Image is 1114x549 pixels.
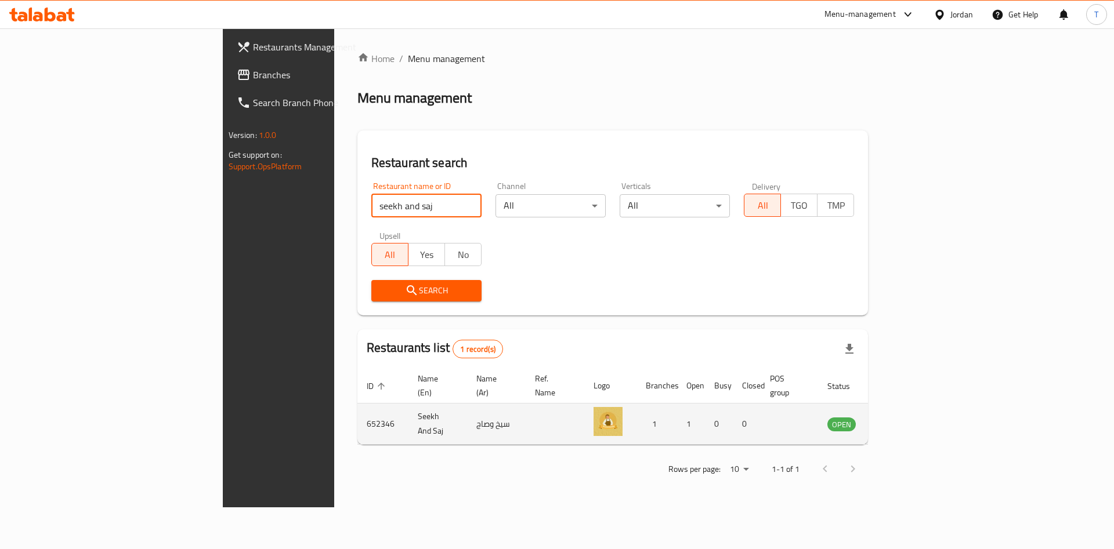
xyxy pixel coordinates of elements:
[584,368,636,403] th: Logo
[824,8,896,21] div: Menu-management
[749,197,776,214] span: All
[817,194,854,217] button: TMP
[636,368,677,403] th: Branches
[444,243,482,266] button: No
[371,243,408,266] button: All
[227,89,409,117] a: Search Branch Phone
[705,368,733,403] th: Busy
[733,403,761,445] td: 0
[453,340,503,358] div: Total records count
[259,128,277,143] span: 1.0.0
[371,280,482,301] button: Search
[677,368,705,403] th: Open
[725,461,753,478] div: Rows per page:
[229,147,282,162] span: Get support on:
[467,403,526,445] td: سيخ وصاج
[450,246,477,263] span: No
[357,368,919,445] table: enhanced table
[594,407,623,436] img: Seekh And Saj
[453,344,502,355] span: 1 record(s)
[835,335,863,363] div: Export file
[253,68,400,82] span: Branches
[733,368,761,403] th: Closed
[772,462,800,477] p: 1-1 of 1
[668,462,721,477] p: Rows per page:
[827,379,865,393] span: Status
[822,197,849,214] span: TMP
[770,372,804,399] span: POS group
[357,52,869,66] nav: breadcrumb
[371,194,482,217] input: Search for restaurant name or ID..
[367,379,389,393] span: ID
[357,89,472,107] h2: Menu management
[705,403,733,445] td: 0
[229,159,302,174] a: Support.OpsPlatform
[535,372,570,399] span: Ref. Name
[636,403,677,445] td: 1
[752,182,781,190] label: Delivery
[379,231,401,239] label: Upsell
[367,339,503,358] h2: Restaurants list
[227,33,409,61] a: Restaurants Management
[744,194,781,217] button: All
[677,403,705,445] td: 1
[1094,8,1098,21] span: T
[229,128,257,143] span: Version:
[253,40,400,54] span: Restaurants Management
[950,8,973,21] div: Jordan
[408,243,445,266] button: Yes
[413,246,440,263] span: Yes
[495,194,606,217] div: All
[780,194,818,217] button: TGO
[476,372,512,399] span: Name (Ar)
[371,154,855,172] h2: Restaurant search
[408,52,485,66] span: Menu management
[377,246,404,263] span: All
[227,61,409,89] a: Branches
[786,197,813,214] span: TGO
[381,283,472,298] span: Search
[408,403,467,445] td: Seekh And Saj
[827,418,856,431] span: OPEN
[418,372,453,399] span: Name (En)
[253,96,400,110] span: Search Branch Phone
[620,194,730,217] div: All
